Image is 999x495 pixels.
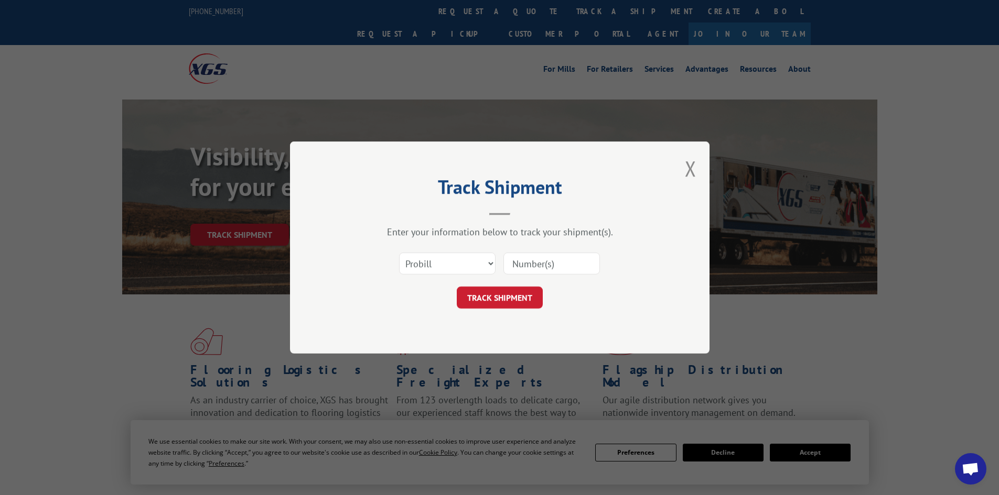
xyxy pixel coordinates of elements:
div: Open chat [955,453,986,485]
div: Enter your information below to track your shipment(s). [342,226,657,238]
input: Number(s) [503,252,600,274]
h2: Track Shipment [342,180,657,200]
button: Close modal [685,155,696,182]
button: TRACK SHIPMENT [457,287,543,309]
